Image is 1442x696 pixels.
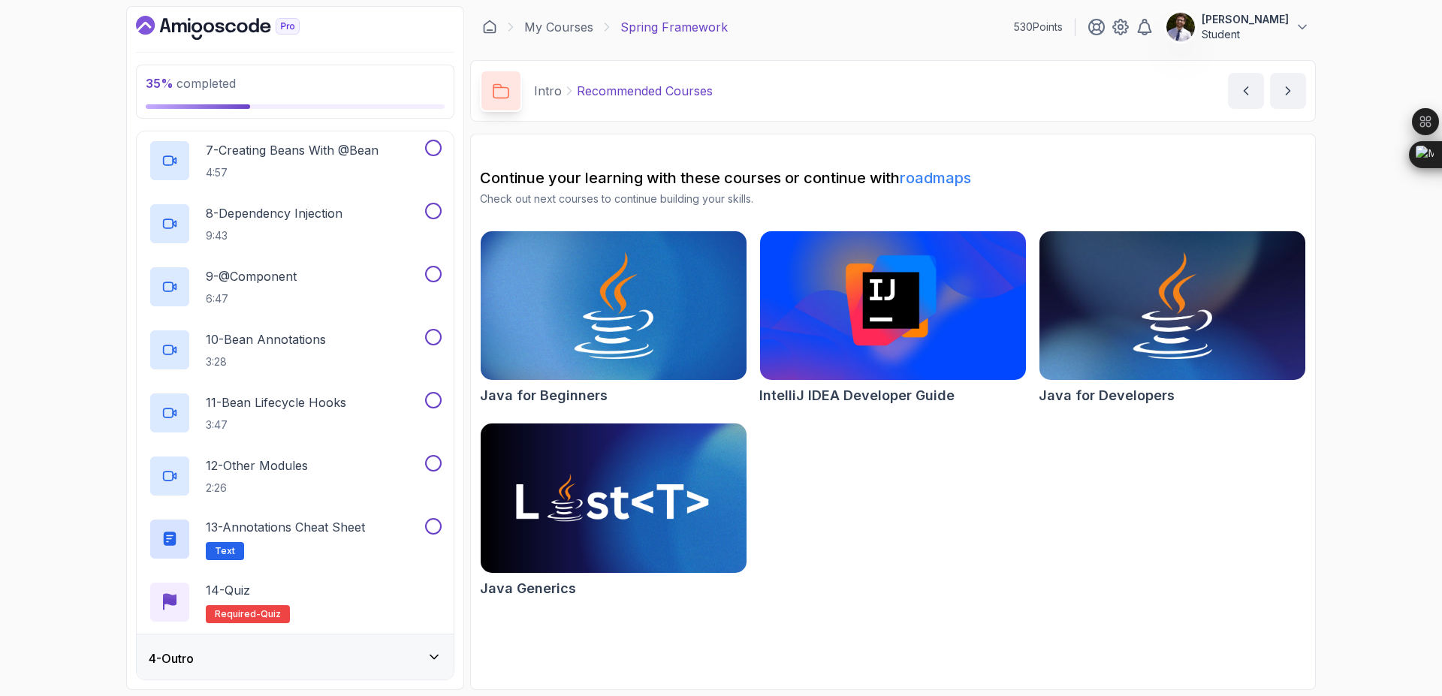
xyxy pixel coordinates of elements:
p: 6:47 [206,291,297,306]
button: 13-Annotations Cheat SheetText [149,518,442,560]
button: 10-Bean Annotations3:28 [149,329,442,371]
span: completed [146,76,236,91]
img: IntelliJ IDEA Developer Guide card [760,231,1026,380]
p: 13 - Annotations Cheat Sheet [206,518,365,536]
p: 11 - Bean Lifecycle Hooks [206,393,346,411]
a: Java for Developers cardJava for Developers [1039,230,1306,406]
button: 7-Creating Beans With @Bean4:57 [149,140,442,182]
button: previous content [1228,73,1264,109]
p: 3:47 [206,417,346,432]
a: Java for Beginners cardJava for Beginners [480,230,747,406]
h2: Java for Developers [1039,385,1175,406]
p: 3:28 [206,354,326,369]
span: quiz [261,608,281,620]
button: 9-@Component6:47 [149,266,442,308]
button: 8-Dependency Injection9:43 [149,203,442,245]
h2: IntelliJ IDEA Developer Guide [759,385,955,406]
h3: 4 - Outro [149,649,194,667]
h2: Java Generics [480,578,576,599]
p: Intro [534,82,562,100]
a: Dashboard [136,16,334,40]
h2: Java for Beginners [480,385,608,406]
img: Java for Beginners card [481,231,747,380]
button: 4-Outro [137,634,454,682]
span: 35 % [146,76,173,91]
p: Spring Framework [620,18,728,36]
p: 12 - Other Modules [206,456,308,475]
p: 8 - Dependency Injection [206,204,342,222]
p: 530 Points [1014,20,1063,35]
p: 4:57 [206,165,379,180]
button: next content [1270,73,1306,109]
p: Student [1202,27,1289,42]
p: 9:43 [206,228,342,243]
button: 12-Other Modules2:26 [149,455,442,497]
p: 7 - Creating Beans With @Bean [206,141,379,159]
img: Java for Developers card [1039,231,1305,380]
p: 10 - Bean Annotations [206,330,326,348]
a: Dashboard [482,20,497,35]
p: [PERSON_NAME] [1202,12,1289,27]
p: 14 - Quiz [206,581,250,599]
p: Recommended Courses [577,82,713,100]
h2: Continue your learning with these courses or continue with [480,167,1306,188]
p: 9 - @Component [206,267,297,285]
img: user profile image [1166,13,1195,41]
button: 11-Bean Lifecycle Hooks3:47 [149,392,442,434]
img: Java Generics card [481,423,747,572]
p: 2:26 [206,481,308,496]
a: roadmaps [900,169,971,187]
button: 14-QuizRequired-quiz [149,581,442,623]
span: Required- [215,608,261,620]
button: user profile image[PERSON_NAME]Student [1166,12,1310,42]
a: My Courses [524,18,593,36]
p: Check out next courses to continue building your skills. [480,191,1306,206]
span: Text [215,545,235,557]
a: Java Generics cardJava Generics [480,423,747,598]
a: IntelliJ IDEA Developer Guide cardIntelliJ IDEA Developer Guide [759,230,1027,406]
